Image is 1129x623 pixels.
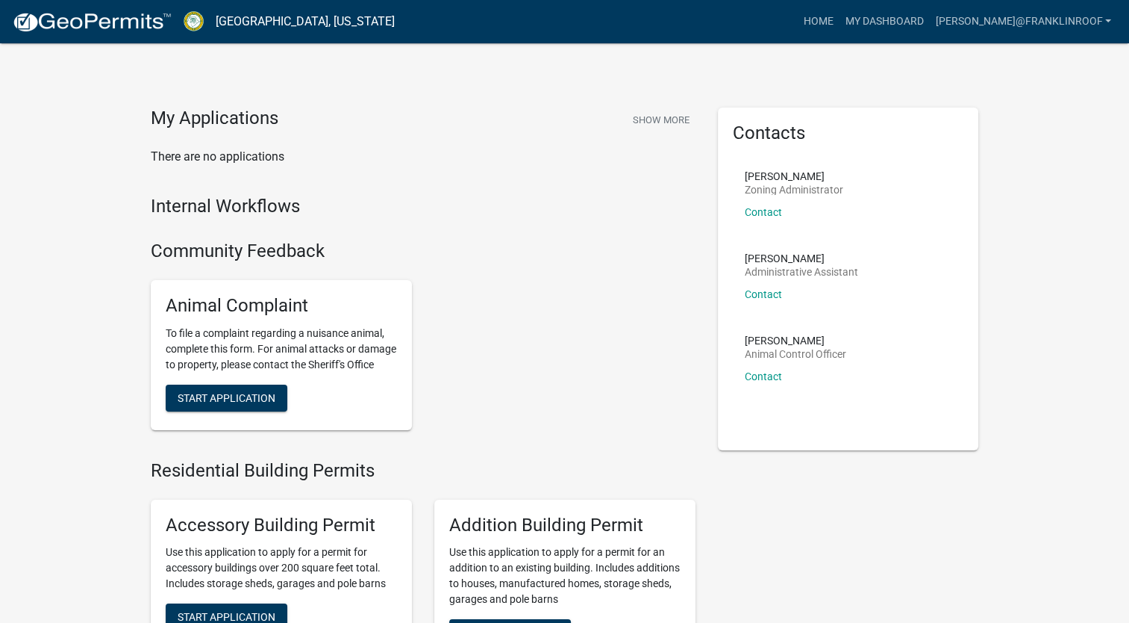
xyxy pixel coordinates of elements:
button: Show More [627,108,695,132]
span: Start Application [178,611,275,623]
h5: Addition Building Permit [449,515,681,536]
h4: Internal Workflows [151,196,695,217]
h5: Contacts [733,123,964,144]
img: Crawford County, Georgia [184,11,204,31]
p: To file a complaint regarding a nuisance animal, complete this form. For animal attacks or damage... [166,326,397,373]
p: [PERSON_NAME] [745,335,846,346]
p: Use this application to apply for a permit for an addition to an existing building. Includes addi... [449,545,681,607]
button: Start Application [166,385,287,412]
p: Animal Control Officer [745,349,846,359]
h4: Community Feedback [151,241,695,262]
p: Use this application to apply for a permit for accessory buildings over 200 square feet total. In... [166,545,397,592]
p: [PERSON_NAME] [745,253,858,264]
a: Home [797,7,839,36]
a: Contact [745,371,782,382]
p: Administrative Assistant [745,267,858,277]
a: [GEOGRAPHIC_DATA], [US_STATE] [216,9,395,34]
h5: Accessory Building Permit [166,515,397,536]
a: Contact [745,206,782,218]
a: Contact [745,288,782,300]
span: Start Application [178,391,275,403]
p: [PERSON_NAME] [745,171,843,182]
h4: Residential Building Permits [151,460,695,482]
a: [PERSON_NAME]@franklinroof [929,7,1117,36]
p: Zoning Administrator [745,185,843,195]
a: My Dashboard [839,7,929,36]
p: There are no applications [151,148,695,166]
h5: Animal Complaint [166,295,397,317]
h4: My Applications [151,108,278,130]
